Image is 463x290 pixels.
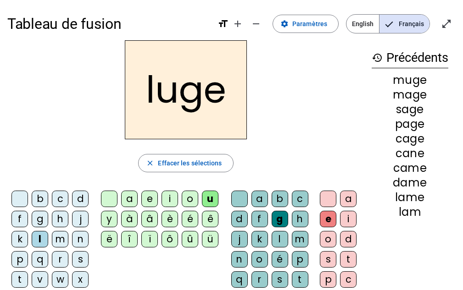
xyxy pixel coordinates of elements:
div: a [251,191,268,207]
div: â [141,211,158,227]
div: c [340,271,357,288]
div: à [121,211,138,227]
div: a [121,191,138,207]
div: muge [372,75,448,86]
div: r [52,251,68,268]
div: d [72,191,89,207]
div: j [72,211,89,227]
div: cane [372,148,448,159]
button: Paramètres [273,15,339,33]
div: l [32,231,48,247]
div: n [72,231,89,247]
div: q [32,251,48,268]
div: c [292,191,308,207]
div: dame [372,177,448,188]
div: l [272,231,288,247]
div: h [52,211,68,227]
div: é [182,211,198,227]
div: ï [141,231,158,247]
mat-icon: add [232,18,243,29]
div: page [372,119,448,130]
div: g [32,211,48,227]
div: came [372,163,448,174]
div: u [202,191,218,207]
div: d [231,211,248,227]
span: Paramètres [292,18,327,29]
div: s [72,251,89,268]
span: Effacer les sélections [158,158,222,169]
mat-icon: close [146,159,154,167]
div: v [32,271,48,288]
div: s [272,271,288,288]
div: cage [372,133,448,144]
h2: luge [125,40,247,139]
div: b [32,191,48,207]
span: Français [379,15,430,33]
mat-icon: format_size [218,18,229,29]
div: é [272,251,288,268]
div: t [340,251,357,268]
button: Entrer en plein écran [437,15,456,33]
div: e [141,191,158,207]
div: m [292,231,308,247]
div: x [72,271,89,288]
div: m [52,231,68,247]
div: q [231,271,248,288]
div: è [162,211,178,227]
div: w [52,271,68,288]
div: k [251,231,268,247]
span: English [346,15,379,33]
mat-icon: history [372,52,383,63]
div: f [251,211,268,227]
div: o [182,191,198,207]
div: mage [372,89,448,100]
h3: Précédents [372,48,448,68]
div: û [182,231,198,247]
div: sage [372,104,448,115]
div: a [340,191,357,207]
div: c [52,191,68,207]
div: p [320,271,336,288]
mat-icon: settings [280,20,289,28]
div: y [101,211,117,227]
div: î [121,231,138,247]
div: ô [162,231,178,247]
div: e [320,211,336,227]
div: s [320,251,336,268]
button: Diminuer la taille de la police [247,15,265,33]
div: o [251,251,268,268]
div: lame [372,192,448,203]
div: n [231,251,248,268]
div: ê [202,211,218,227]
div: ü [202,231,218,247]
button: Effacer les sélections [138,154,233,172]
div: ë [101,231,117,247]
h1: Tableau de fusion [7,9,210,38]
div: d [340,231,357,247]
div: t [292,271,308,288]
mat-button-toggle-group: Language selection [346,14,430,33]
button: Augmenter la taille de la police [229,15,247,33]
div: j [231,231,248,247]
div: i [340,211,357,227]
div: k [11,231,28,247]
div: g [272,211,288,227]
div: f [11,211,28,227]
div: i [162,191,178,207]
div: p [292,251,308,268]
mat-icon: remove [251,18,262,29]
div: h [292,211,308,227]
div: o [320,231,336,247]
div: t [11,271,28,288]
div: r [251,271,268,288]
div: b [272,191,288,207]
mat-icon: open_in_full [441,18,452,29]
div: lam [372,207,448,218]
div: p [11,251,28,268]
